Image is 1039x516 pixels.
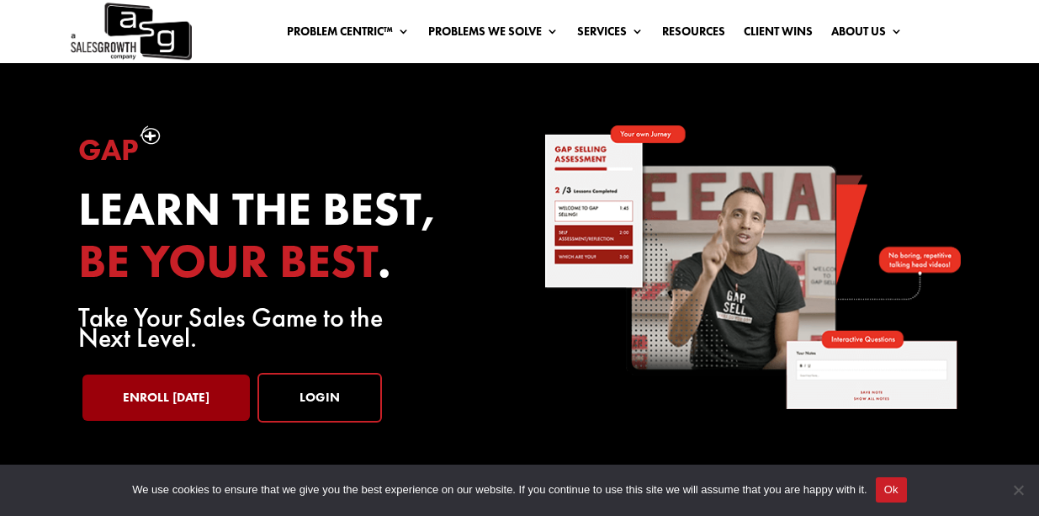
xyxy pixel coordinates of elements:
span: We use cookies to ensure that we give you the best experience on our website. If you continue to ... [132,481,867,498]
span: be your best [78,231,378,291]
a: Problem Centric™ [287,25,410,44]
a: Resources [662,25,725,44]
button: Ok [876,477,907,503]
a: Enroll [DATE] [82,375,250,422]
img: self-paced-sales-course-online [543,125,961,409]
p: Take Your Sales Game to the Next Level. [78,308,496,348]
h2: Learn the best, . [78,184,496,295]
a: Services [577,25,644,44]
a: Client Wins [744,25,813,44]
img: plus-symbol-white [140,125,161,145]
span: No [1010,481,1026,498]
a: Login [257,373,382,423]
span: Gap [78,130,139,169]
a: About Us [831,25,903,44]
a: Problems We Solve [428,25,559,44]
